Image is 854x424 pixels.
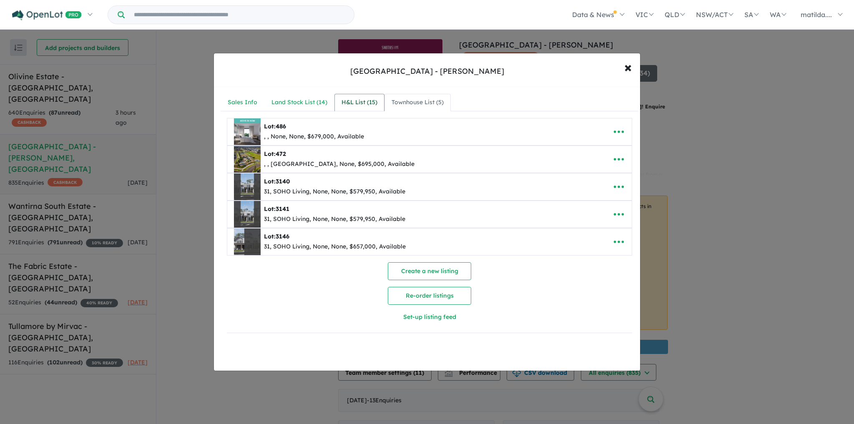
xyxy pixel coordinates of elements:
[264,233,289,240] b: Lot:
[276,123,286,130] span: 486
[234,173,261,200] img: Smiths%20Lane%20Estate%20-%20Clyde%20North%20-%20Lot%203140___1754632793.jpg
[126,6,352,24] input: Try estate name, suburb, builder or developer
[350,66,504,77] div: [GEOGRAPHIC_DATA] - [PERSON_NAME]
[264,187,405,197] div: 31, SOHO Living, None, None, $579,950, Available
[234,118,261,145] img: Smiths%20Lane%20Estate%20-%20Clyde%20North%20-%20Lot%20486___1751253135.png
[328,308,531,326] button: Set-up listing feed
[392,98,444,108] div: Townhouse List ( 5 )
[276,178,290,185] span: 3140
[388,287,471,305] button: Re-order listings
[264,242,406,252] div: 31, SOHO Living, None, None, $657,000, Available
[801,10,832,19] span: matilda....
[264,214,405,224] div: 31, SOHO Living, None, None, $579,950, Available
[234,201,261,228] img: Smiths%20Lane%20Estate%20-%20Clyde%20North%20-%20Lot%203141___1754632902.jpg
[264,150,286,158] b: Lot:
[624,58,632,76] span: ×
[228,98,257,108] div: Sales Info
[264,205,289,213] b: Lot:
[234,146,261,173] img: Smiths%20Lane%20Estate%20-%20Clyde%20North%20-%20Lot%20472___1753158132_2.png
[342,98,377,108] div: H&L List ( 15 )
[276,150,286,158] span: 472
[264,159,414,169] div: , , [GEOGRAPHIC_DATA], None, $695,000, Available
[264,123,286,130] b: Lot:
[12,10,82,20] img: Openlot PRO Logo White
[264,132,364,142] div: , , None, None, $679,000, Available
[276,233,289,240] span: 3146
[276,205,289,213] span: 3141
[271,98,327,108] div: Land Stock List ( 14 )
[264,178,290,185] b: Lot:
[388,262,471,280] button: Create a new listing
[234,228,261,255] img: Smiths%20Lane%20Estate%20-%20Clyde%20North%20-%20Lot%203146___1754632983.jpg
